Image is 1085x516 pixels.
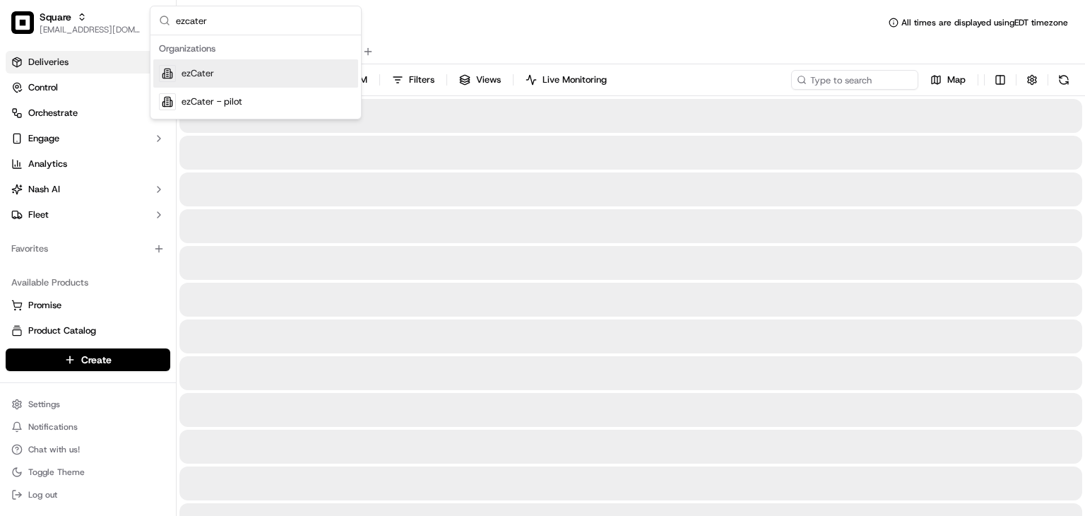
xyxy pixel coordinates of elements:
[6,440,170,459] button: Chat with us!
[6,178,170,201] button: Nash AI
[6,153,170,175] a: Analytics
[28,444,80,455] span: Chat with us!
[28,56,69,69] span: Deliveries
[6,485,170,505] button: Log out
[141,240,171,250] span: Pylon
[28,421,78,433] span: Notifications
[6,204,170,226] button: Fleet
[28,158,67,170] span: Analytics
[150,35,361,119] div: Suggestions
[28,183,60,196] span: Nash AI
[28,467,85,478] span: Toggle Theme
[11,324,165,337] a: Product Catalog
[176,6,352,35] input: Search...
[409,74,434,86] span: Filters
[28,209,49,221] span: Fleet
[11,11,34,34] img: Square
[28,299,61,312] span: Promise
[28,489,57,500] span: Log out
[6,319,170,342] button: Product Catalog
[28,132,59,145] span: Engage
[14,135,40,160] img: 1736555255976-a54dd68f-1ca7-489b-9aae-adbdc363a1c4
[6,238,170,260] div: Favorites
[386,70,441,90] button: Filters
[40,10,71,24] button: Square
[542,74,607,86] span: Live Monitoring
[947,74,966,86] span: Map
[14,14,42,42] img: Nash
[81,353,112,367] span: Create
[182,95,242,108] span: ezCater - pilot
[476,74,501,86] span: Views
[28,81,58,94] span: Control
[119,206,131,218] div: 💻
[40,24,141,35] button: [EMAIL_ADDRESS][DOMAIN_NAME]
[901,17,1068,28] span: All times are displayed using EDT timezone
[6,6,146,40] button: SquareSquare[EMAIL_ADDRESS][DOMAIN_NAME]
[453,70,507,90] button: Views
[6,417,170,437] button: Notifications
[1054,70,1074,90] button: Refresh
[791,70,918,90] input: Type to search
[48,149,179,160] div: We're available if you need us!
[11,299,165,312] a: Promise
[240,139,257,156] button: Start new chat
[6,127,170,150] button: Engage
[28,399,60,410] span: Settings
[6,462,170,482] button: Toggle Theme
[14,206,25,218] div: 📗
[134,205,227,219] span: API Documentation
[28,205,108,219] span: Knowledge Base
[153,38,358,59] div: Organizations
[519,70,613,90] button: Live Monitoring
[6,271,170,294] div: Available Products
[14,57,257,79] p: Welcome 👋
[6,294,170,317] button: Promise
[924,70,972,90] button: Map
[6,76,170,99] button: Control
[37,91,254,106] input: Got a question? Start typing here...
[28,324,96,337] span: Product Catalog
[48,135,232,149] div: Start new chat
[6,348,170,371] button: Create
[6,51,170,74] a: Deliveries
[114,199,232,225] a: 💻API Documentation
[6,102,170,124] button: Orchestrate
[182,67,214,80] span: ezCater
[100,239,171,250] a: Powered byPylon
[28,107,78,119] span: Orchestrate
[8,199,114,225] a: 📗Knowledge Base
[6,394,170,414] button: Settings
